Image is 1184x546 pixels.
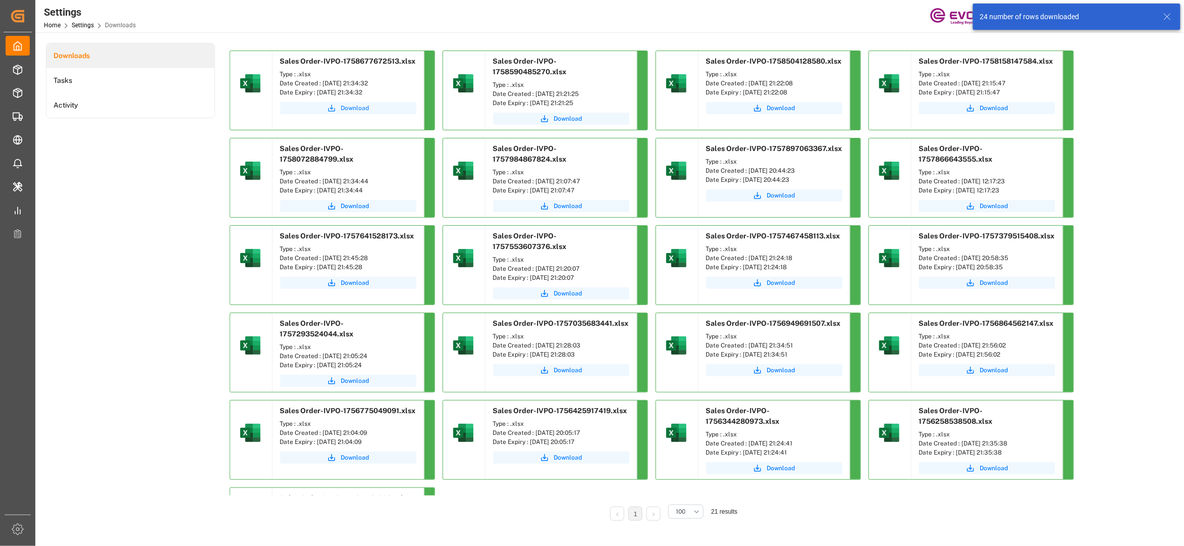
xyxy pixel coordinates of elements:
div: Date Created : [DATE] 21:15:47 [919,79,1055,88]
button: Download [493,452,629,464]
li: Next Page [647,507,661,521]
li: Activity [46,93,214,118]
div: Type : .xlsx [706,332,842,341]
button: Download [919,462,1055,474]
img: microsoft-excel-2019--v1.png [451,71,475,95]
span: Download [980,366,1008,375]
button: Download [493,287,629,300]
span: Sales Order-IVPO-1758677672513.xlsx [280,57,416,65]
img: microsoft-excel-2019--v1.png [238,159,262,183]
div: Date Created : [DATE] 21:34:51 [706,341,842,350]
div: Date Created : [DATE] 20:05:17 [493,428,629,437]
div: Type : .xlsx [919,430,1055,439]
span: Download [554,114,582,123]
div: Date Created : [DATE] 21:05:24 [280,352,416,361]
div: Type : .xlsx [280,70,416,79]
button: Download [280,452,416,464]
button: Download [919,102,1055,114]
a: Home [44,22,61,29]
div: Type : .xlsx [919,168,1055,177]
a: Download [706,364,842,376]
span: Sales Order-IVPO-1757897063367.xlsx [706,144,842,153]
div: Date Created : [DATE] 21:34:32 [280,79,416,88]
span: Sales Order-IVPO-1757553607376.xlsx [493,232,567,251]
img: microsoft-excel-2019--v1.png [451,159,475,183]
span: Sales Order-IVPO-1756344280973.xlsx [706,407,780,425]
div: Date Created : [DATE] 12:17:23 [919,177,1055,186]
span: 21 results [711,508,737,515]
span: Download [980,464,1008,473]
img: microsoft-excel-2019--v1.png [451,333,475,358]
div: Date Created : [DATE] 21:24:18 [706,254,842,263]
img: Evonik-brand-mark-Deep-Purple-RGB.jpeg_1700498283.jpeg [930,8,996,25]
img: microsoft-excel-2019--v1.png [664,71,688,95]
div: Type : .xlsx [919,70,1055,79]
img: microsoft-excel-2019--v1.png [877,246,901,270]
span: Sales Order-IVPO-1757293524044.xlsx [280,319,354,338]
div: Date Expiry : [DATE] 21:24:41 [706,448,842,457]
div: Date Expiry : [DATE] 21:56:02 [919,350,1055,359]
div: Date Created : [DATE] 21:22:08 [706,79,842,88]
div: Date Expiry : [DATE] 21:15:47 [919,88,1055,97]
button: Download [706,189,842,202]
a: Download [493,113,629,125]
a: Settings [72,22,94,29]
a: Tasks [46,68,214,93]
a: Downloads [46,43,214,68]
a: Download [706,462,842,474]
span: Sales Order-IVPO-1758504128580.xlsx [706,57,842,65]
div: Type : .xlsx [280,168,416,177]
div: Type : .xlsx [493,332,629,341]
div: Type : .xlsx [919,332,1055,341]
div: Date Created : [DATE] 20:58:35 [919,254,1055,263]
span: Download [341,376,369,385]
div: Type : .xlsx [493,419,629,428]
button: Download [280,200,416,212]
div: Type : .xlsx [706,244,842,254]
img: microsoft-excel-2019--v1.png [877,421,901,445]
img: microsoft-excel-2019--v1.png [238,71,262,95]
span: Download [980,104,1008,113]
img: microsoft-excel-2019--v1.png [664,159,688,183]
div: 24 number of rows downloaded [980,12,1154,22]
span: Download [554,453,582,462]
img: microsoft-excel-2019--v1.png [664,421,688,445]
span: Download [767,278,795,287]
button: Download [706,277,842,289]
div: Date Created : [DATE] 21:04:09 [280,428,416,437]
div: Date Created : [DATE] 21:07:47 [493,177,629,186]
div: Type : .xlsx [493,80,629,89]
div: Date Expiry : [DATE] 20:58:35 [919,263,1055,272]
span: Download [554,202,582,211]
button: Download [706,102,842,114]
button: Download [493,364,629,376]
span: Download [341,453,369,462]
a: Download [919,364,1055,376]
span: Download [767,191,795,200]
div: Type : .xlsx [493,168,629,177]
span: Sales Order-IVPO-1756425917419.xlsx [493,407,627,415]
div: Type : .xlsx [706,430,842,439]
img: microsoft-excel-2019--v1.png [664,333,688,358]
span: Sales Order-IVPO-1756864562147.xlsx [919,319,1054,327]
span: Sales Order-IVPO-1756258538508.xlsx [919,407,993,425]
button: Download [280,277,416,289]
span: Download [980,202,1008,211]
a: Download [493,200,629,212]
span: Sales Order-IVPO-1757467458113.xlsx [706,232,840,240]
span: Sales Order-IVPO-1757866643555.xlsx [919,144,993,163]
div: Date Expiry : [DATE] 21:21:25 [493,98,629,108]
button: Download [919,277,1055,289]
span: Download [341,104,369,113]
span: Download [341,202,369,211]
button: Download [919,200,1055,212]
